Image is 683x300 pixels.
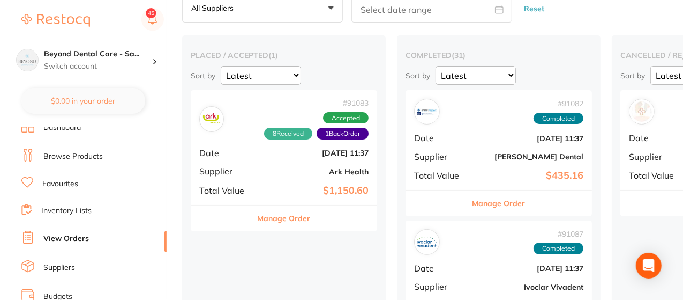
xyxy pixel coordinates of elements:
span: # 91082 [534,99,583,108]
span: Received [264,128,312,140]
span: Date [414,133,468,143]
p: Switch account [44,61,152,72]
p: Sort by [620,71,645,81]
span: # 91083 [224,99,369,107]
button: Manage Order [258,206,311,231]
span: Total Value [629,171,682,180]
span: Supplier [414,152,468,162]
span: Accepted [323,112,369,124]
a: Suppliers [43,262,75,273]
a: Favourites [42,179,78,189]
span: Total Value [414,171,468,180]
span: Total Value [199,186,253,195]
p: Sort by [406,71,430,81]
h4: Beyond Dental Care - Sandstone Point [44,49,152,60]
span: Date [629,133,682,143]
button: $0.00 in your order [21,88,145,114]
img: Beyond Dental Care - Sandstone Point [17,49,38,71]
span: Date [199,148,253,158]
b: $1,150.60 [261,185,369,196]
span: Supplier [199,166,253,176]
b: [PERSON_NAME] Dental [476,152,583,161]
div: Open Intercom Messenger [636,253,662,279]
p: Sort by [191,71,215,81]
b: $435.16 [476,170,583,181]
a: Restocq Logo [21,8,90,33]
h2: placed / accepted ( 1 ) [191,50,377,60]
span: Supplier [629,152,682,162]
span: Back orders [317,128,369,140]
img: Adam Dental [632,101,652,122]
span: Supplier [414,282,468,291]
a: Dashboard [43,122,81,133]
a: Inventory Lists [41,206,92,216]
b: [DATE] 11:37 [476,134,583,143]
h2: completed ( 31 ) [406,50,592,60]
p: All suppliers [191,3,238,13]
span: Date [414,264,468,273]
img: Restocq Logo [21,14,90,27]
img: Ark Health [202,109,221,129]
img: Ivoclar Vivadent [417,232,437,252]
span: Completed [534,243,583,254]
b: Ivoclar Vivadent [476,283,583,291]
span: Completed [534,113,583,125]
span: # 91087 [534,230,583,238]
b: [DATE] 11:37 [476,264,583,273]
b: Ark Health [261,167,369,176]
img: Erskine Dental [417,101,437,122]
button: Manage Order [472,191,526,216]
b: [DATE] 11:37 [261,149,369,157]
a: Browse Products [43,151,103,162]
a: View Orders [43,233,89,244]
div: Ark Health#910838Received1BackOrderAcceptedDate[DATE] 11:37SupplierArk HealthTotal Value$1,150.60... [191,90,377,231]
